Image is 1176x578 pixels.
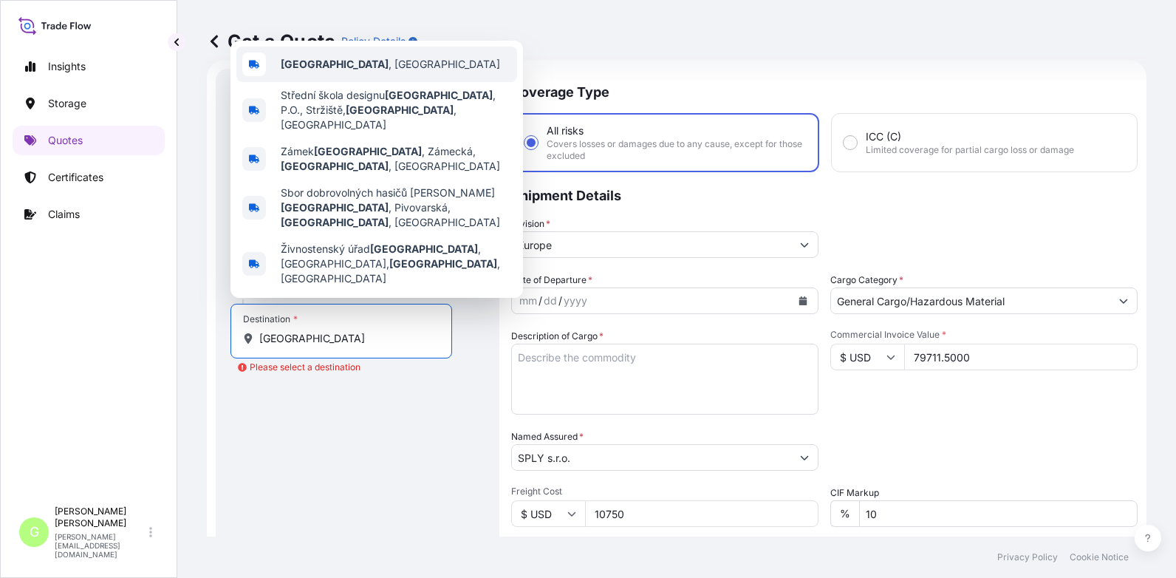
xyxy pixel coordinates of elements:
span: Date of Departure [511,273,592,288]
input: Destination [259,331,434,346]
input: Enter amount [585,500,818,527]
b: [GEOGRAPHIC_DATA] [281,58,389,70]
label: Cargo Category [830,273,903,288]
label: CIF Markup [830,486,879,500]
div: % [830,500,859,527]
p: Privacy Policy [997,551,1058,563]
label: Named Assured [511,429,584,444]
b: [GEOGRAPHIC_DATA] [346,103,454,116]
input: Enter percentage [859,500,1138,527]
button: Show suggestions [1110,288,1137,314]
button: Calendar [791,289,815,313]
label: Division [511,217,550,231]
div: Destination [243,313,298,325]
span: ICC (C) [866,129,901,144]
p: Get a Quote [207,30,335,53]
input: Type to search division [512,231,791,258]
p: Policy Details [341,34,406,49]
span: Covers losses or damages due to any cause, except for those excluded [547,138,806,162]
b: [GEOGRAPHIC_DATA] [370,242,478,255]
b: [GEOGRAPHIC_DATA] [281,201,389,214]
p: [PERSON_NAME] [PERSON_NAME] [55,506,146,529]
button: Show suggestions [791,444,818,471]
p: Claims [48,207,80,222]
span: Živnostenský úřad , [GEOGRAPHIC_DATA], , [GEOGRAPHIC_DATA] [281,242,511,286]
b: [GEOGRAPHIC_DATA] [385,89,493,101]
span: Commercial Invoice Value [830,329,1138,341]
p: Cookie Notice [1070,551,1129,563]
p: Quotes [48,133,83,148]
b: [GEOGRAPHIC_DATA] [389,257,497,270]
p: Coverage Type [511,69,1138,113]
span: G [30,525,39,540]
div: month, [518,292,539,310]
p: Shipment Details [511,172,1138,217]
label: Description of Cargo [511,329,604,344]
input: Full name [512,444,791,471]
span: , [GEOGRAPHIC_DATA] [281,57,500,72]
b: [GEOGRAPHIC_DATA] [281,216,389,228]
span: All risks [547,123,584,138]
p: Insights [48,59,86,74]
input: Type amount [904,344,1138,370]
span: Limited coverage for partial cargo loss or damage [866,144,1074,156]
b: [GEOGRAPHIC_DATA] [281,160,389,172]
input: Select a commodity type [831,288,1110,314]
p: [PERSON_NAME][EMAIL_ADDRESS][DOMAIN_NAME] [55,532,146,559]
p: Certificates [48,170,103,185]
p: Storage [48,96,86,111]
div: / [539,292,542,310]
span: Střední škola designu , P.O., Stržiště, , [GEOGRAPHIC_DATA] [281,88,511,132]
div: day, [542,292,558,310]
div: Please select a destination [238,360,360,375]
span: Zámek , Zámecká, , [GEOGRAPHIC_DATA] [281,144,511,174]
div: / [558,292,562,310]
span: Freight Cost [511,486,818,497]
b: [GEOGRAPHIC_DATA] [314,145,422,157]
div: year, [562,292,589,310]
button: Show suggestions [791,231,818,258]
span: Sbor dobrovolných hasičů [PERSON_NAME] , Pivovarská, , [GEOGRAPHIC_DATA] [281,186,511,230]
div: Show suggestions [230,41,523,298]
